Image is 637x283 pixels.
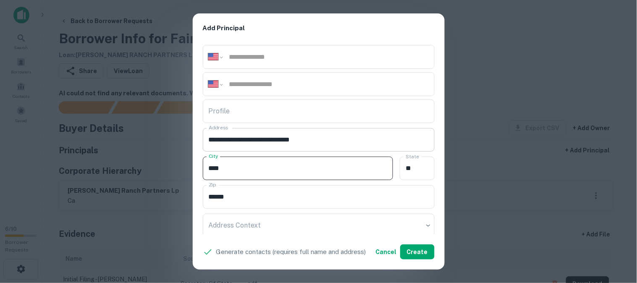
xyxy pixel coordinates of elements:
[406,153,419,160] label: State
[193,13,445,43] h2: Add Principal
[209,124,228,131] label: Address
[595,216,637,256] iframe: Chat Widget
[372,244,400,259] button: Cancel
[400,244,435,259] button: Create
[216,247,366,257] p: Generate contacts (requires full name and address)
[203,214,435,237] div: ​
[209,153,218,160] label: City
[209,181,216,189] label: Zip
